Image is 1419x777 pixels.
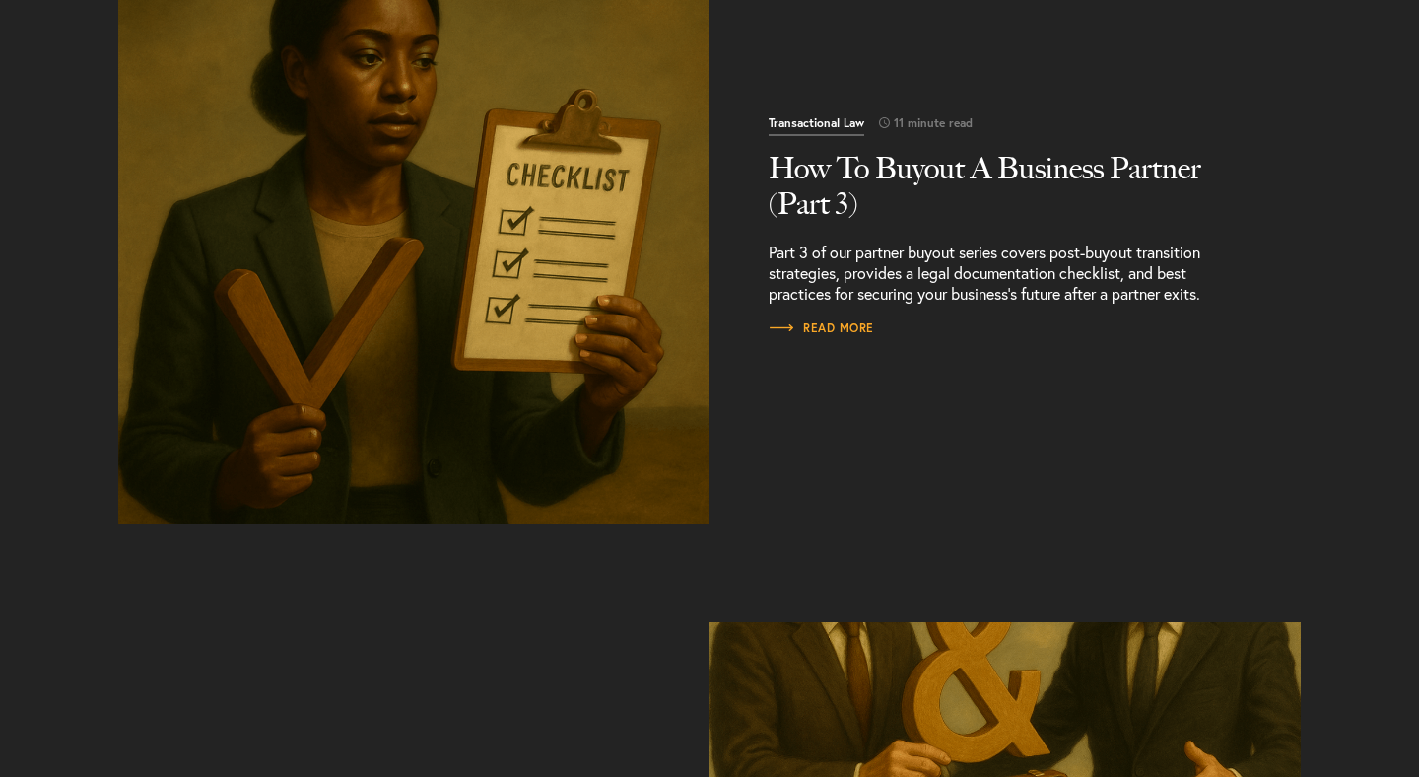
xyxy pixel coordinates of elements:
img: icon-time-light.svg [879,117,890,128]
a: Read More [769,114,1242,304]
span: 11 minute read [864,117,973,129]
p: Part 3 of our partner buyout series covers post-buyout transition strategies, provides a legal do... [769,242,1242,304]
h2: How To Buyout A Business Partner (Part 3) [769,151,1242,222]
span: Read More [769,322,874,334]
a: Read More [769,318,874,338]
span: Transactional Law [769,117,864,136]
